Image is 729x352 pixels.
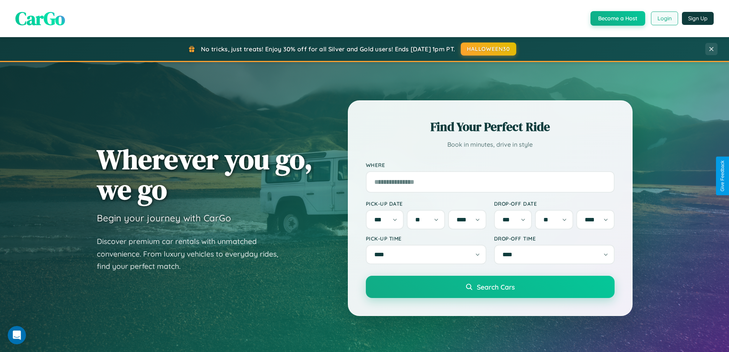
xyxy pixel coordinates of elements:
[366,276,615,298] button: Search Cars
[366,118,615,135] h2: Find Your Perfect Ride
[366,139,615,150] p: Book in minutes, drive in style
[366,162,615,168] label: Where
[590,11,645,26] button: Become a Host
[97,144,313,205] h1: Wherever you go, we go
[461,43,516,56] button: HALLOWEEN30
[201,45,455,53] span: No tricks, just treats! Enjoy 30% off for all Silver and Gold users! Ends [DATE] 1pm PT.
[494,200,615,207] label: Drop-off Date
[97,212,231,224] h3: Begin your journey with CarGo
[366,235,486,242] label: Pick-up Time
[682,12,714,25] button: Sign Up
[8,326,26,344] iframe: Intercom live chat
[494,235,615,242] label: Drop-off Time
[651,11,678,25] button: Login
[477,283,515,291] span: Search Cars
[720,160,725,192] div: Give Feedback
[15,6,65,31] span: CarGo
[97,235,288,273] p: Discover premium car rentals with unmatched convenience. From luxury vehicles to everyday rides, ...
[366,200,486,207] label: Pick-up Date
